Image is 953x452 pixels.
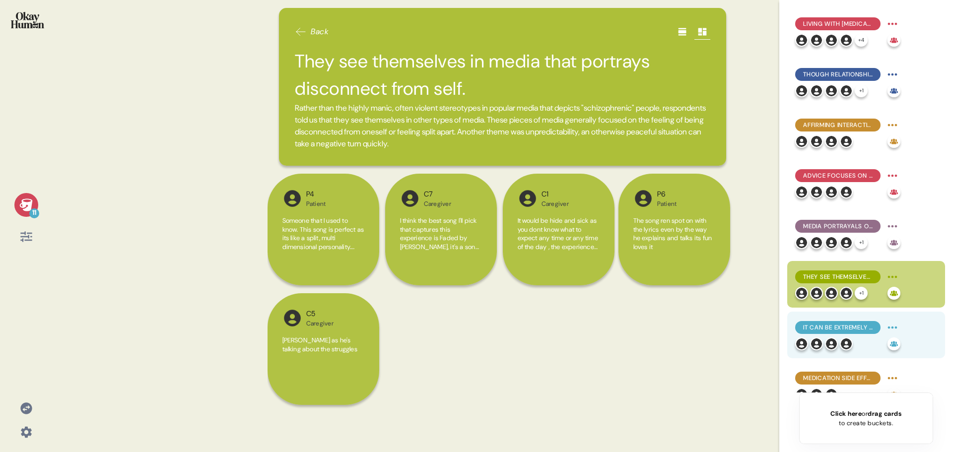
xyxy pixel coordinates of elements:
img: l1ibTKarBSWXLOhlfT5LxFP+OttMJpPJZDKZTCbz9PgHEggSPYjZSwEAAAAASUVORK5CYII= [810,287,823,300]
span: Though relationships are challenged by [MEDICAL_DATA], they're also key to coping. [803,70,873,79]
img: l1ibTKarBSWXLOhlfT5LxFP+OttMJpPJZDKZTCbz9PgHEggSPYjZSwEAAAAASUVORK5CYII= [810,84,823,97]
img: l1ibTKarBSWXLOhlfT5LxFP+OttMJpPJZDKZTCbz9PgHEggSPYjZSwEAAAAASUVORK5CYII= [840,287,853,300]
img: l1ibTKarBSWXLOhlfT5LxFP+OttMJpPJZDKZTCbz9PgHEggSPYjZSwEAAAAASUVORK5CYII= [825,337,838,350]
img: l1ibTKarBSWXLOhlfT5LxFP+OttMJpPJZDKZTCbz9PgHEggSPYjZSwEAAAAASUVORK5CYII= [795,186,808,198]
img: l1ibTKarBSWXLOhlfT5LxFP+OttMJpPJZDKZTCbz9PgHEggSPYjZSwEAAAAASUVORK5CYII= [810,388,823,401]
span: It can be extremely challenging - and even traumatic - just to get the diagnosis. [803,323,873,332]
img: l1ibTKarBSWXLOhlfT5LxFP+OttMJpPJZDKZTCbz9PgHEggSPYjZSwEAAAAASUVORK5CYII= [825,34,838,47]
div: Patient [657,200,677,208]
div: Caregiver [424,200,451,208]
span: Someone that I used to know. This song is perfect as its like a split, multi dimensional personal... [282,216,364,390]
div: + 1 [855,236,868,249]
img: l1ibTKarBSWXLOhlfT5LxFP+OttMJpPJZDKZTCbz9PgHEggSPYjZSwEAAAAASUVORK5CYII= [810,337,823,350]
div: + 1 [855,84,868,97]
img: l1ibTKarBSWXLOhlfT5LxFP+OttMJpPJZDKZTCbz9PgHEggSPYjZSwEAAAAASUVORK5CYII= [840,186,853,198]
span: [PERSON_NAME] as he's talking about the struggles [282,336,357,353]
img: l1ibTKarBSWXLOhlfT5LxFP+OttMJpPJZDKZTCbz9PgHEggSPYjZSwEAAAAASUVORK5CYII= [825,84,838,97]
h2: They see themselves in media that portrays disconnect from self. [295,48,710,102]
img: l1ibTKarBSWXLOhlfT5LxFP+OttMJpPJZDKZTCbz9PgHEggSPYjZSwEAAAAASUVORK5CYII= [840,236,853,249]
img: l1ibTKarBSWXLOhlfT5LxFP+OttMJpPJZDKZTCbz9PgHEggSPYjZSwEAAAAASUVORK5CYII= [633,189,653,208]
div: P6 [657,189,677,200]
img: l1ibTKarBSWXLOhlfT5LxFP+OttMJpPJZDKZTCbz9PgHEggSPYjZSwEAAAAASUVORK5CYII= [840,84,853,97]
img: l1ibTKarBSWXLOhlfT5LxFP+OttMJpPJZDKZTCbz9PgHEggSPYjZSwEAAAAASUVORK5CYII= [825,236,838,249]
span: I think the best song I'll pick that captures this experience is Faded by [PERSON_NAME], it's a s... [400,216,480,390]
span: Back [311,26,329,38]
span: They see themselves in media that portrays disconnect from self. [803,272,873,281]
div: Caregiver [542,200,569,208]
img: l1ibTKarBSWXLOhlfT5LxFP+OttMJpPJZDKZTCbz9PgHEggSPYjZSwEAAAAASUVORK5CYII= [840,135,853,148]
div: Caregiver [306,320,334,327]
img: l1ibTKarBSWXLOhlfT5LxFP+OttMJpPJZDKZTCbz9PgHEggSPYjZSwEAAAAASUVORK5CYII= [810,236,823,249]
span: Media portrayals of people with [MEDICAL_DATA] are almost all inaccurate, which has a real cost. [803,222,873,231]
span: The song ren spot on with the lyrics even by the way he explains and talks its fun loves it [633,216,712,251]
div: 11 [29,208,39,218]
img: l1ibTKarBSWXLOhlfT5LxFP+OttMJpPJZDKZTCbz9PgHEggSPYjZSwEAAAAASUVORK5CYII= [795,84,808,97]
div: C1 [542,189,569,200]
img: l1ibTKarBSWXLOhlfT5LxFP+OttMJpPJZDKZTCbz9PgHEggSPYjZSwEAAAAASUVORK5CYII= [795,135,808,148]
span: Click here [830,409,862,418]
span: Affirming interactions with healthcare professionals leave the biggest impression. [803,121,873,129]
img: l1ibTKarBSWXLOhlfT5LxFP+OttMJpPJZDKZTCbz9PgHEggSPYjZSwEAAAAASUVORK5CYII= [840,34,853,47]
span: It would be hide and sick as you dont know what to expect any time or any time of the day , the e... [518,216,598,294]
div: C7 [424,189,451,200]
img: l1ibTKarBSWXLOhlfT5LxFP+OttMJpPJZDKZTCbz9PgHEggSPYjZSwEAAAAASUVORK5CYII= [795,337,808,350]
img: l1ibTKarBSWXLOhlfT5LxFP+OttMJpPJZDKZTCbz9PgHEggSPYjZSwEAAAAASUVORK5CYII= [810,135,823,148]
span: Rather than the highly manic, often violent stereotypes in popular media that depicts "schizophre... [295,102,710,150]
img: okayhuman.3b1b6348.png [11,12,44,28]
span: Living with [MEDICAL_DATA] doesn't have to stop patients from growing into the people they wish t... [803,19,873,28]
img: l1ibTKarBSWXLOhlfT5LxFP+OttMJpPJZDKZTCbz9PgHEggSPYjZSwEAAAAASUVORK5CYII= [825,287,838,300]
span: Advice focuses on recognizing the humanity of patients & the variability of the condition. [803,171,873,180]
img: l1ibTKarBSWXLOhlfT5LxFP+OttMJpPJZDKZTCbz9PgHEggSPYjZSwEAAAAASUVORK5CYII= [795,388,808,401]
span: Medication side effects may as well be symptoms of the condition itself. [803,374,873,383]
img: l1ibTKarBSWXLOhlfT5LxFP+OttMJpPJZDKZTCbz9PgHEggSPYjZSwEAAAAASUVORK5CYII= [840,337,853,350]
img: l1ibTKarBSWXLOhlfT5LxFP+OttMJpPJZDKZTCbz9PgHEggSPYjZSwEAAAAASUVORK5CYII= [795,236,808,249]
div: or to create buckets. [830,409,901,428]
img: l1ibTKarBSWXLOhlfT5LxFP+OttMJpPJZDKZTCbz9PgHEggSPYjZSwEAAAAASUVORK5CYII= [795,287,808,300]
div: C5 [306,309,334,320]
img: l1ibTKarBSWXLOhlfT5LxFP+OttMJpPJZDKZTCbz9PgHEggSPYjZSwEAAAAASUVORK5CYII= [810,34,823,47]
img: l1ibTKarBSWXLOhlfT5LxFP+OttMJpPJZDKZTCbz9PgHEggSPYjZSwEAAAAASUVORK5CYII= [825,388,838,401]
span: drag cards [868,409,901,418]
img: l1ibTKarBSWXLOhlfT5LxFP+OttMJpPJZDKZTCbz9PgHEggSPYjZSwEAAAAASUVORK5CYII= [282,189,302,208]
div: Patient [306,200,326,208]
img: l1ibTKarBSWXLOhlfT5LxFP+OttMJpPJZDKZTCbz9PgHEggSPYjZSwEAAAAASUVORK5CYII= [810,186,823,198]
div: P4 [306,189,326,200]
img: l1ibTKarBSWXLOhlfT5LxFP+OttMJpPJZDKZTCbz9PgHEggSPYjZSwEAAAAASUVORK5CYII= [518,189,538,208]
div: + 1 [855,287,868,300]
div: + 4 [855,34,868,47]
img: l1ibTKarBSWXLOhlfT5LxFP+OttMJpPJZDKZTCbz9PgHEggSPYjZSwEAAAAASUVORK5CYII= [282,308,302,328]
img: l1ibTKarBSWXLOhlfT5LxFP+OttMJpPJZDKZTCbz9PgHEggSPYjZSwEAAAAASUVORK5CYII= [795,34,808,47]
img: l1ibTKarBSWXLOhlfT5LxFP+OttMJpPJZDKZTCbz9PgHEggSPYjZSwEAAAAASUVORK5CYII= [400,189,420,208]
img: l1ibTKarBSWXLOhlfT5LxFP+OttMJpPJZDKZTCbz9PgHEggSPYjZSwEAAAAASUVORK5CYII= [825,186,838,198]
img: l1ibTKarBSWXLOhlfT5LxFP+OttMJpPJZDKZTCbz9PgHEggSPYjZSwEAAAAASUVORK5CYII= [825,135,838,148]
